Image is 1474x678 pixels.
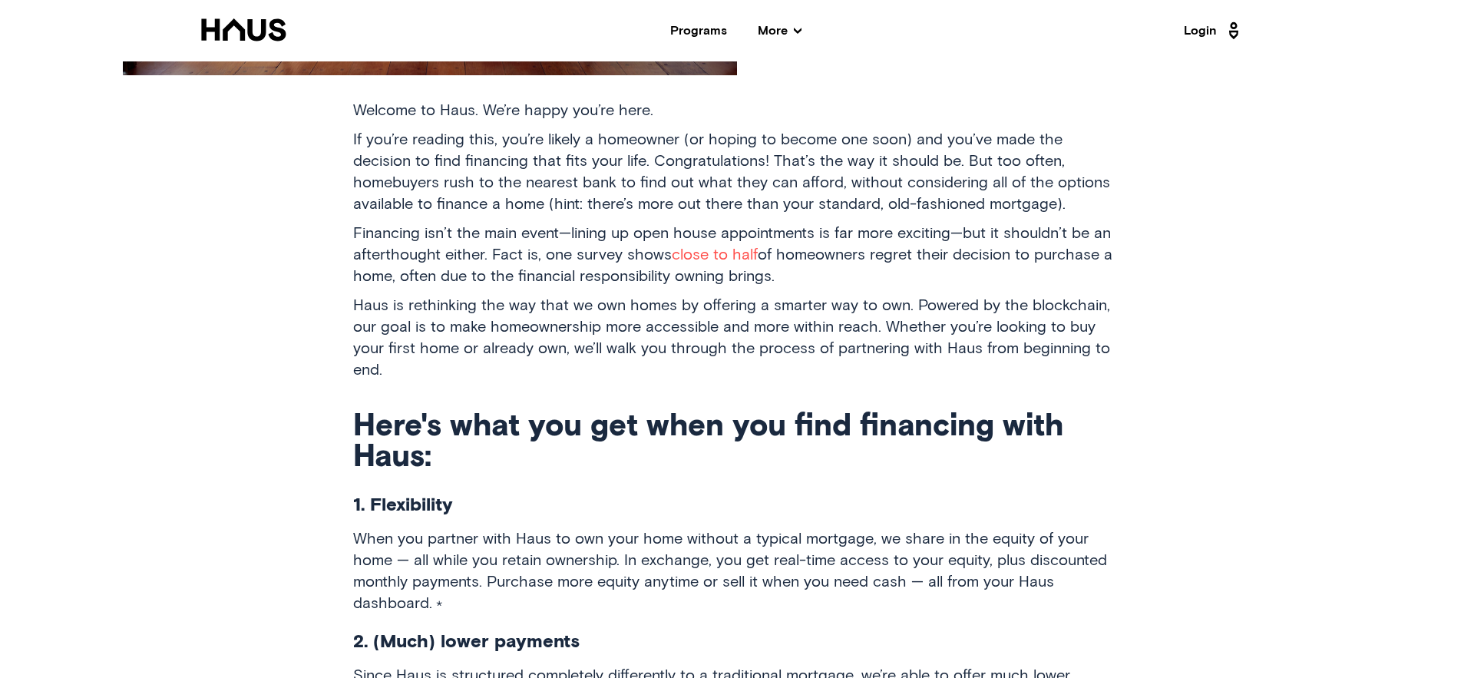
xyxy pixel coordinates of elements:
p: When you partner with Haus to own your home without a typical mortgage, we share in the equity of... [353,528,1121,614]
a: Login [1184,18,1244,43]
p: Financing isn’t the main event—lining up open house appointments is far more exciting—but it shou... [353,223,1121,287]
h3: 2. (Much) lower payments [353,633,1121,651]
a: Programs [670,25,727,37]
p: Haus is rethinking the way that we own homes by offering a smarter way to own. Powered by the blo... [353,295,1121,381]
span: More [758,25,801,37]
p: Welcome to Haus. We’re happy you’re here. [353,100,1121,121]
a: close to half [672,247,758,263]
p: If you’re reading this, you’re likely a homeowner (or hoping to become one soon) and you’ve made ... [353,129,1121,215]
h3: 1. Flexibility [353,496,1121,514]
h2: Here's what you get when you find financing with Haus: [353,412,1121,473]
